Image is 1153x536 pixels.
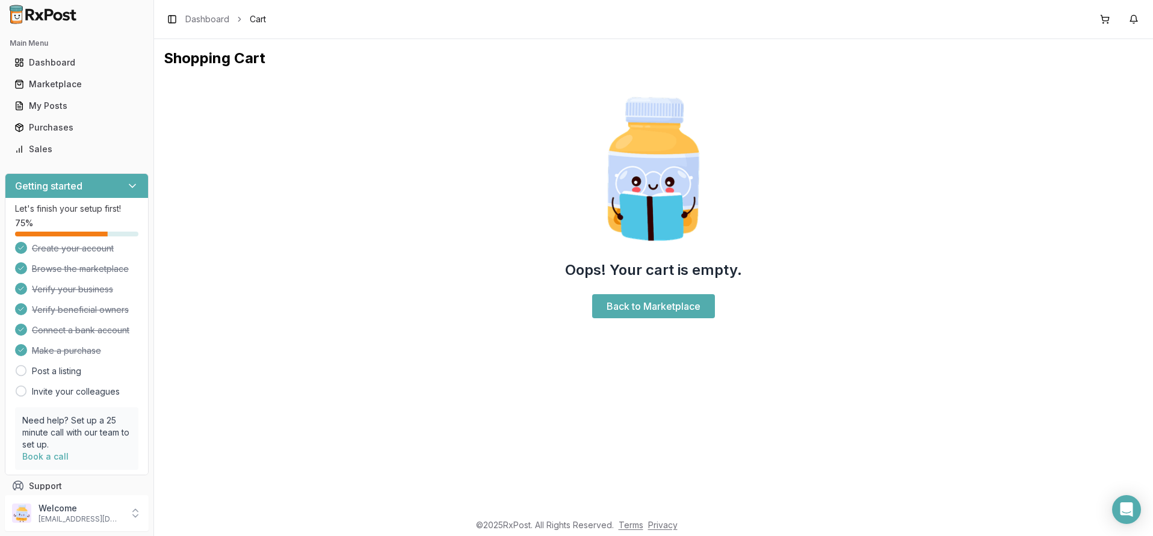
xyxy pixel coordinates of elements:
a: Dashboard [10,52,144,73]
img: User avatar [12,504,31,523]
img: Smart Pill Bottle [576,92,731,246]
a: Terms [619,520,643,530]
div: Sales [14,143,139,155]
a: Marketplace [10,73,144,95]
a: Privacy [648,520,678,530]
p: Let's finish your setup first! [15,203,138,215]
p: Welcome [39,502,122,514]
h2: Oops! Your cart is empty. [565,260,742,280]
div: Purchases [14,122,139,134]
a: Post a listing [32,365,81,377]
span: Verify beneficial owners [32,304,129,316]
button: Support [5,475,149,497]
button: Purchases [5,118,149,137]
span: Make a purchase [32,345,101,357]
nav: breadcrumb [185,13,266,25]
span: 75 % [15,217,33,229]
span: Verify your business [32,283,113,295]
div: Dashboard [14,57,139,69]
a: Invite your colleagues [32,386,120,398]
button: Sales [5,140,149,159]
a: My Posts [10,95,144,117]
img: RxPost Logo [5,5,82,24]
span: Cart [250,13,266,25]
button: My Posts [5,96,149,116]
div: My Posts [14,100,139,112]
a: Purchases [10,117,144,138]
div: Open Intercom Messenger [1112,495,1141,524]
a: Dashboard [185,13,229,25]
p: Need help? Set up a 25 minute call with our team to set up. [22,414,131,451]
a: Book a call [22,451,69,461]
h2: Main Menu [10,39,144,48]
h3: Getting started [15,179,82,193]
button: Marketplace [5,75,149,94]
span: Connect a bank account [32,324,129,336]
p: [EMAIL_ADDRESS][DOMAIN_NAME] [39,514,122,524]
a: Sales [10,138,144,160]
button: Dashboard [5,53,149,72]
span: Create your account [32,242,114,254]
a: Back to Marketplace [592,294,715,318]
h1: Shopping Cart [164,49,1143,68]
span: Browse the marketplace [32,263,129,275]
div: Marketplace [14,78,139,90]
